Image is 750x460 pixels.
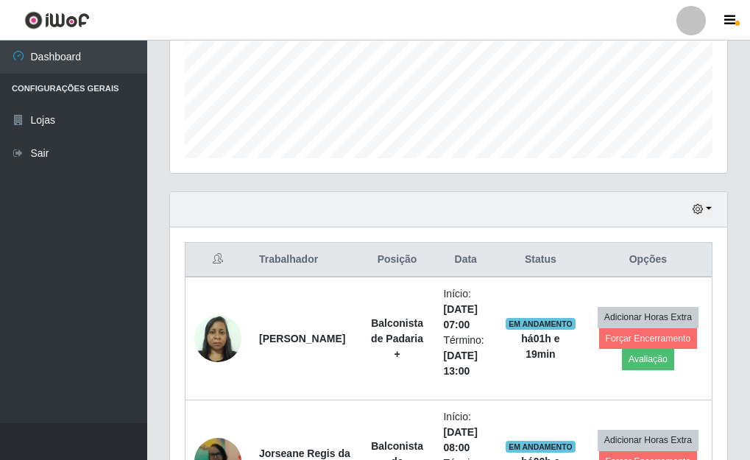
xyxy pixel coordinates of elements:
strong: Balconista de Padaria + [371,317,423,360]
button: Adicionar Horas Extra [598,430,698,450]
li: Início: [443,286,488,333]
time: [DATE] 07:00 [443,303,477,330]
button: Forçar Encerramento [599,328,698,349]
th: Trabalhador [250,243,360,277]
th: Data [434,243,497,277]
th: Posição [360,243,435,277]
button: Avaliação [622,349,674,369]
button: Adicionar Horas Extra [598,307,698,328]
time: [DATE] 08:00 [443,426,477,453]
li: Início: [443,409,488,456]
li: Término: [443,333,488,379]
strong: há 01 h e 19 min [521,333,559,360]
img: CoreUI Logo [24,11,90,29]
span: EM ANDAMENTO [506,318,576,330]
span: EM ANDAMENTO [506,441,576,453]
th: Status [497,243,584,277]
th: Opções [584,243,712,277]
time: [DATE] 13:00 [443,350,477,377]
strong: [PERSON_NAME] [259,333,345,344]
img: 1706663967220.jpeg [194,307,241,369]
